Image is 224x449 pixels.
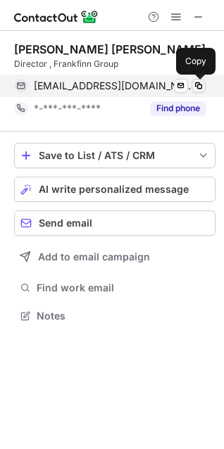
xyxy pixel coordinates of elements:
button: Find work email [14,278,216,298]
button: save-profile-one-click [14,143,216,168]
button: Add to email campaign [14,244,216,270]
button: Notes [14,306,216,326]
button: AI write personalized message [14,177,216,202]
span: AI write personalized message [39,184,189,195]
span: Send email [39,217,92,229]
div: [PERSON_NAME] [PERSON_NAME] [14,42,206,56]
span: Find work email [37,282,210,294]
div: Save to List / ATS / CRM [39,150,191,161]
button: Send email [14,210,216,236]
span: [EMAIL_ADDRESS][DOMAIN_NAME] [34,80,195,92]
span: Add to email campaign [38,251,150,263]
img: ContactOut v5.3.10 [14,8,99,25]
span: Notes [37,310,210,322]
button: Reveal Button [150,101,206,115]
div: Director , Frankfinn Group [14,58,216,70]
